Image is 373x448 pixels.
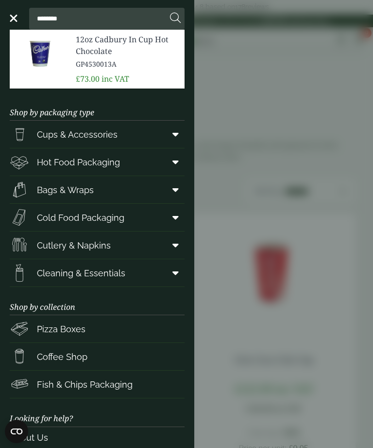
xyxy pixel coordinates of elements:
img: Deli_box.svg [10,152,29,172]
img: Pizza_boxes.svg [10,319,29,339]
a: Cups & Accessories [10,121,185,148]
h3: Shop by collection [10,287,185,315]
a: 12oz Cadbury In Cup Hot Chocolate GP4530013A [76,34,177,69]
a: Coffee Shop [10,343,185,370]
span: Fish & Chips Packaging [37,378,133,391]
span: Cutlery & Napkins [37,239,111,252]
img: FishNchip_box.svg [10,375,29,394]
img: GP4530013A [10,30,68,76]
img: Cutlery.svg [10,235,29,255]
span: 12oz Cadbury In Cup Hot Chocolate [76,34,177,57]
span: Cold Food Packaging [37,211,124,224]
a: Fish & Chips Packaging [10,371,185,398]
a: About Us [10,427,185,448]
a: Cutlery & Napkins [10,232,185,259]
span: Coffee Shop [37,350,87,363]
h3: Shop by packaging type [10,92,185,121]
img: open-wipe.svg [10,263,29,283]
span: £73.00 [76,73,100,84]
a: Cleaning & Essentials [10,259,185,287]
span: Cleaning & Essentials [37,267,125,280]
img: Paper_carriers.svg [10,180,29,199]
img: HotDrink_paperCup.svg [10,347,29,366]
span: Cups & Accessories [37,128,118,141]
img: PintNhalf_cup.svg [10,125,29,144]
a: Cold Food Packaging [10,204,185,231]
span: Pizza Boxes [37,323,85,336]
img: Sandwich_box.svg [10,208,29,227]
span: Hot Food Packaging [37,156,120,169]
h3: Looking for help? [10,398,185,427]
button: Open CMP widget [5,420,28,443]
span: inc VAT [102,73,129,84]
span: GP4530013A [76,59,177,69]
span: Bags & Wraps [37,183,94,197]
a: Bags & Wraps [10,176,185,203]
a: Hot Food Packaging [10,148,185,176]
a: Pizza Boxes [10,315,185,342]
